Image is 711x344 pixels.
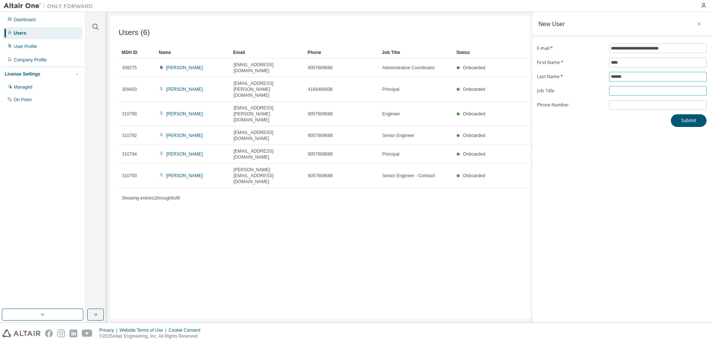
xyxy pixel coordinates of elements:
[308,151,333,157] span: 9057609688
[2,329,41,337] img: altair_logo.svg
[122,133,137,138] span: 310792
[382,151,399,157] span: Principal
[538,21,565,27] div: New User
[463,65,485,70] span: Onboarded
[382,86,399,92] span: Principal
[382,133,414,138] span: Senior Engineer
[14,97,32,103] div: On Prem
[234,167,301,185] span: [PERSON_NAME][EMAIL_ADDRESS][DOMAIN_NAME]
[671,114,707,127] button: Submit
[119,327,168,333] div: Website Terms of Use
[82,329,93,337] img: youtube.svg
[99,333,205,340] p: © 2025 Altair Engineering, Inc. All Rights Reserved.
[382,65,435,71] span: Administrative Coordinator
[234,105,301,123] span: [EMAIL_ADDRESS][PERSON_NAME][DOMAIN_NAME]
[234,80,301,98] span: [EMAIL_ADDRESS][PERSON_NAME][DOMAIN_NAME]
[463,133,485,138] span: Onboarded
[166,133,203,138] a: [PERSON_NAME]
[308,65,333,71] span: 9057609688
[70,329,77,337] img: linkedin.svg
[166,65,203,70] a: [PERSON_NAME]
[122,111,137,117] span: 310790
[122,47,153,58] div: MDH ID
[4,2,97,10] img: Altair One
[463,152,485,157] span: Onboarded
[234,148,301,160] span: [EMAIL_ADDRESS][DOMAIN_NAME]
[122,173,137,179] span: 310793
[57,329,65,337] img: instagram.svg
[99,327,119,333] div: Privacy
[537,45,605,51] label: E-mail
[382,47,450,58] div: Job Title
[119,28,150,37] span: Users (6)
[14,17,36,23] div: Dashboard
[308,111,333,117] span: 9057609688
[122,86,137,92] span: 309403
[166,152,203,157] a: [PERSON_NAME]
[537,88,605,94] label: Job Title
[456,47,660,58] div: Status
[308,86,333,92] span: 4168460606
[233,47,302,58] div: Email
[122,65,137,71] span: 309275
[463,87,485,92] span: Onboarded
[14,30,26,36] div: Users
[308,173,333,179] span: 9057609688
[537,60,605,66] label: First Name
[45,329,53,337] img: facebook.svg
[234,130,301,141] span: [EMAIL_ADDRESS][DOMAIN_NAME]
[308,133,333,138] span: 9057609688
[382,111,400,117] span: Engineer
[5,71,40,77] div: License Settings
[382,173,435,179] span: Senior Engineer - Contract
[166,111,203,117] a: [PERSON_NAME]
[166,173,203,178] a: [PERSON_NAME]
[463,111,485,117] span: Onboarded
[463,173,485,178] span: Onboarded
[14,84,32,90] div: Managed
[537,74,605,80] label: Last Name
[14,57,47,63] div: Company Profile
[234,62,301,74] span: [EMAIL_ADDRESS][DOMAIN_NAME]
[14,44,37,50] div: User Profile
[168,327,205,333] div: Cookie Consent
[159,47,227,58] div: Name
[122,151,137,157] span: 310794
[537,102,605,108] label: Phone Number
[308,47,376,58] div: Phone
[166,87,203,92] a: [PERSON_NAME]
[122,195,180,201] span: Showing entries 1 through 6 of 6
